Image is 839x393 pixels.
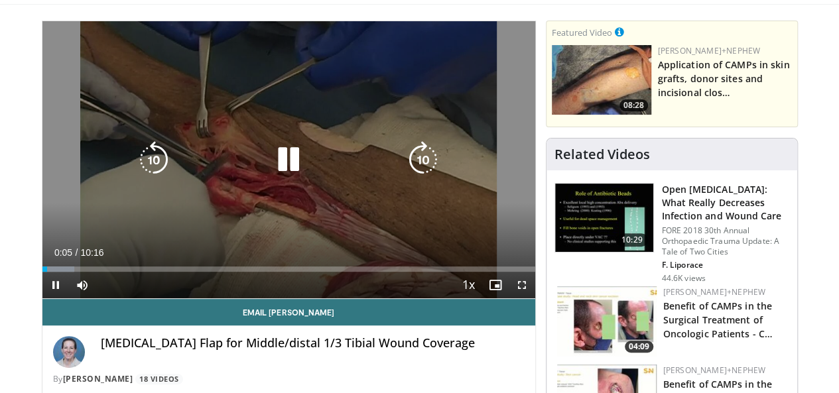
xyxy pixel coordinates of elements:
img: bb9168ea-238b-43e8-a026-433e9a802a61.150x105_q85_crop-smart_upscale.jpg [552,45,651,115]
a: Email [PERSON_NAME] [42,299,535,325]
a: [PERSON_NAME]+Nephew [658,45,760,56]
a: 10:29 Open [MEDICAL_DATA]: What Really Decreases Infection and Wound Care FORE 2018 30th Annual O... [554,183,789,284]
button: Enable picture-in-picture mode [482,272,509,298]
div: Progress Bar [42,266,535,272]
span: 10:29 [616,233,648,247]
button: Fullscreen [509,272,535,298]
img: 9ea3e4e5-613d-48e5-a922-d8ad75ab8de9.150x105_q85_crop-smart_upscale.jpg [557,286,657,356]
button: Pause [42,272,69,298]
h4: Related Videos [554,146,650,162]
a: Application of CAMPs in skin grafts, donor sites and incisional clos… [658,58,790,99]
button: Playback Rate [456,272,482,298]
img: ded7be61-cdd8-40fc-98a3-de551fea390e.150x105_q85_crop-smart_upscale.jpg [555,184,653,253]
span: 08:28 [619,99,648,111]
h3: Open [MEDICAL_DATA]: What Really Decreases Infection and Wound Care [662,183,789,223]
a: 08:28 [552,45,651,115]
img: Avatar [53,336,85,368]
a: [PERSON_NAME]+Nephew [663,365,765,376]
a: [PERSON_NAME]+Nephew [663,286,765,298]
a: Benefit of CAMPs in the Surgical Treatment of Oncologic Patients - C… [663,300,773,340]
span: 04:09 [625,341,653,353]
p: F. Liporace [662,260,789,270]
div: By [53,373,525,385]
span: 10:16 [80,247,103,258]
button: Mute [69,272,96,298]
h4: [MEDICAL_DATA] Flap for Middle/distal 1/3 Tibial Wound Coverage [101,336,525,351]
span: / [76,247,78,258]
a: [PERSON_NAME] [63,373,133,384]
video-js: Video Player [42,21,535,299]
span: 0:05 [54,247,72,258]
a: 18 Videos [135,374,184,385]
a: 04:09 [557,286,657,356]
p: FORE 2018 30th Annual Orthopaedic Trauma Update: A Tale of Two Cities [662,225,789,257]
small: Featured Video [552,27,612,38]
p: 44.6K views [662,273,706,284]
